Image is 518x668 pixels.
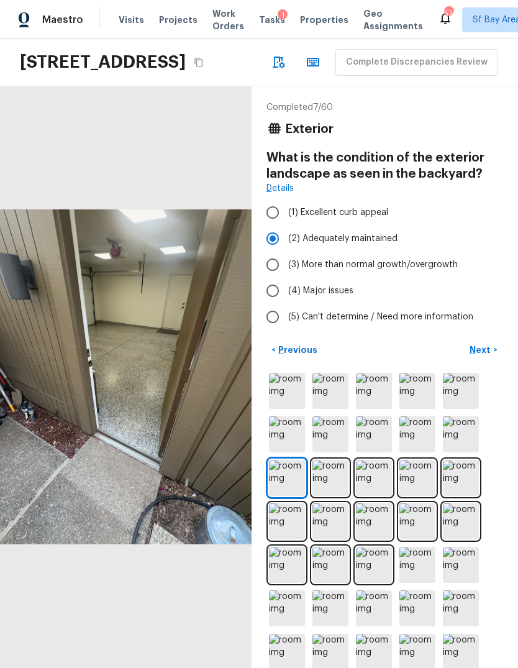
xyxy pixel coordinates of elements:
img: room img [269,590,305,626]
span: Geo Assignments [363,7,423,32]
h2: [STREET_ADDRESS] [20,51,186,73]
img: room img [399,416,435,452]
span: (5) Can't determine / Need more information [288,311,473,323]
p: Previous [276,344,317,356]
div: 574 [444,7,453,20]
img: room img [356,460,392,496]
p: Next [470,344,493,356]
span: (4) Major issues [288,285,353,297]
img: room img [312,547,348,583]
img: room img [399,460,435,496]
span: Projects [159,14,198,26]
span: (1) Excellent curb appeal [288,206,388,219]
img: room img [443,460,479,496]
span: Tasks [259,16,285,24]
span: (3) More than normal growth/overgrowth [288,259,458,271]
img: room img [312,416,348,452]
img: room img [269,416,305,452]
img: room img [356,547,392,583]
span: (2) Adequately maintained [288,232,398,245]
img: room img [399,373,435,409]
h4: What is the condition of the exterior landscape as seen in the backyard? [266,150,503,182]
button: Copy Address [191,54,207,70]
button: Next> [463,340,503,360]
img: room img [312,460,348,496]
img: room img [443,373,479,409]
img: room img [269,460,305,496]
img: room img [269,503,305,539]
img: room img [356,416,392,452]
img: room img [443,416,479,452]
button: <Previous [266,340,322,360]
span: Maestro [42,14,83,26]
img: room img [443,590,479,626]
span: Work Orders [212,7,244,32]
img: room img [269,547,305,583]
img: room img [312,590,348,626]
img: room img [312,373,348,409]
img: room img [443,547,479,583]
img: room img [443,503,479,539]
img: room img [312,503,348,539]
img: room img [399,503,435,539]
h4: Exterior [285,121,334,137]
img: room img [356,590,392,626]
img: room img [269,373,305,409]
img: room img [356,373,392,409]
p: Completed 7 / 60 [266,101,503,114]
a: Details [266,182,294,194]
img: room img [356,503,392,539]
img: room img [399,547,435,583]
img: room img [399,590,435,626]
div: 1 [278,9,288,22]
span: Properties [300,14,348,26]
span: Visits [119,14,144,26]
